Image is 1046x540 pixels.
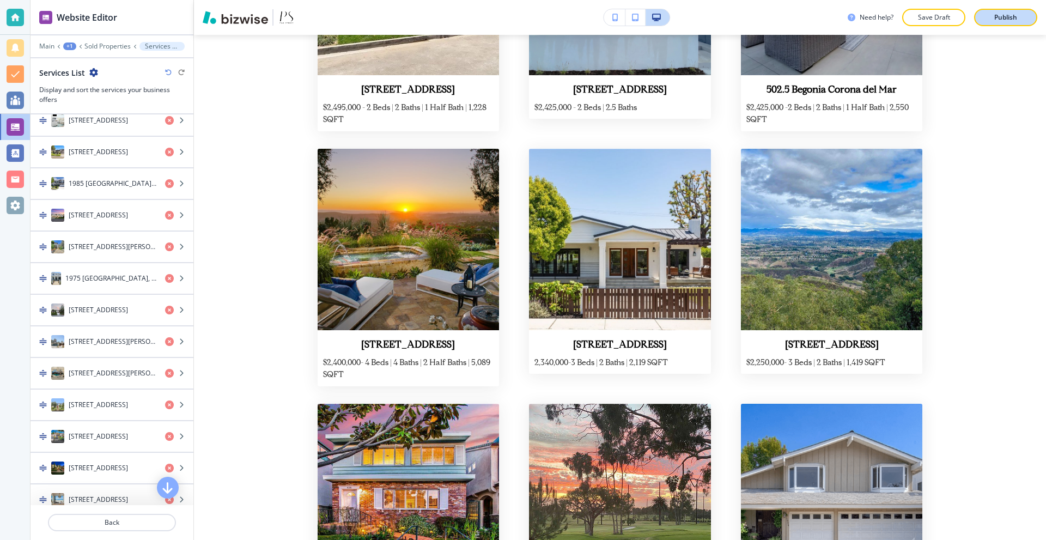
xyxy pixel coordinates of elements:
img: 15 Fox Hole Road Ladera Ranch, CA [318,149,499,330]
button: Sold Properties [84,43,131,50]
h3: [STREET_ADDRESS] [323,339,494,353]
h4: 1985 [GEOGRAPHIC_DATA], [GEOGRAPHIC_DATA] [69,179,156,189]
button: Drag[STREET_ADDRESS] [31,421,193,453]
h4: [STREET_ADDRESS] [69,463,128,473]
a: 2955 Alpine Way, Laguna Beach, CA 92651[STREET_ADDRESS]$2,250,000- 3 Beds | 2 Baths | 1,419 SQFT [741,149,922,374]
button: Services List [139,42,185,51]
img: Drag [39,117,47,124]
img: Drag [39,243,47,251]
h3: Need help? [860,13,893,22]
p: 2,340,000-3 Beds | 2 Baths | 2,119 SQFT [534,357,705,370]
img: 2955 Alpine Way, Laguna Beach, CA 92651 [741,149,922,330]
button: Drag1975 [GEOGRAPHIC_DATA], [GEOGRAPHIC_DATA], [GEOGRAPHIC_DATA] [31,263,193,295]
button: +1 [63,43,76,50]
img: Drag [39,180,47,187]
button: Publish [974,9,1037,26]
img: Drag [39,275,47,282]
img: Drag [39,496,47,503]
button: Drag[STREET_ADDRESS] [31,137,193,168]
img: Drag [39,433,47,440]
a: 15 Fox Hole Road Ladera Ranch, CA[STREET_ADDRESS]$2,400,000- 4 Beds | 4 Baths | 2 Half Baths | 5,... [318,149,499,386]
p: 502.5 Begonia Corona del Mar [746,84,917,98]
p: Publish [994,13,1017,22]
h4: [STREET_ADDRESS] [69,147,128,157]
h3: [STREET_ADDRESS] [534,339,705,353]
a: 438 Broadway, Costa Mesa, CA[STREET_ADDRESS]2,340,000-3 Beds | 2 Baths | 2,119 SQFT [529,149,710,374]
h3: [STREET_ADDRESS] [323,84,494,98]
h4: [STREET_ADDRESS] [69,495,128,505]
h4: [STREET_ADDRESS][PERSON_NAME] [69,337,156,347]
button: Drag[STREET_ADDRESS] [31,105,193,137]
h4: [STREET_ADDRESS] [69,210,128,220]
button: Drag[STREET_ADDRESS] [31,390,193,421]
img: Your Logo [278,9,295,26]
img: Drag [39,306,47,314]
p: Services List [145,43,179,50]
h4: [STREET_ADDRESS] [69,116,128,125]
h3: Display and sort the services your business offers [39,85,185,105]
img: Bizwise Logo [203,11,268,24]
h4: 1975 [GEOGRAPHIC_DATA], [GEOGRAPHIC_DATA], [GEOGRAPHIC_DATA] [65,274,156,283]
button: Main [39,43,54,50]
button: Drag[STREET_ADDRESS] [31,295,193,326]
h4: [STREET_ADDRESS] [69,305,128,315]
h4: [STREET_ADDRESS] [69,432,128,441]
p: Back [49,518,175,527]
button: Back [48,514,176,531]
button: Drag[STREET_ADDRESS] [31,453,193,484]
h4: [STREET_ADDRESS] [69,400,128,410]
button: Drag1985 [GEOGRAPHIC_DATA], [GEOGRAPHIC_DATA] [31,168,193,200]
h3: [STREET_ADDRESS] [534,84,705,98]
button: Save Draft [902,9,965,26]
button: Drag[STREET_ADDRESS][PERSON_NAME] [31,232,193,263]
img: Drag [39,211,47,219]
button: Drag[STREET_ADDRESS] [31,200,193,232]
h2: Website Editor [57,11,117,24]
p: $2,425,000 - 2 Beds | 2.5 Baths [534,102,705,115]
p: $2,250,000- 3 Beds | 2 Baths | 1,419 SQFT [746,357,917,370]
button: Drag[STREET_ADDRESS] [31,484,193,516]
p: $2,425,000 -2 Beds | 2 Baths | 1 Half Bath | 2,550 SQFT [746,102,917,127]
img: Drag [39,369,47,377]
img: Drag [39,401,47,409]
img: editor icon [39,11,52,24]
p: $2,495,000 - 2 Beds | 2 Baths | 1 Half Bath | 1,228 SQFT [323,102,494,127]
h3: [STREET_ADDRESS] [746,339,917,353]
h2: Services List [39,67,85,78]
img: Drag [39,148,47,156]
img: Drag [39,338,47,345]
button: Drag[STREET_ADDRESS][PERSON_NAME][PERSON_NAME] [31,358,193,390]
p: Save Draft [916,13,951,22]
img: 438 Broadway, Costa Mesa, CA [529,149,710,330]
img: Drag [39,464,47,472]
h4: [STREET_ADDRESS][PERSON_NAME][PERSON_NAME] [69,368,156,378]
h4: [STREET_ADDRESS][PERSON_NAME] [69,242,156,252]
button: Drag[STREET_ADDRESS][PERSON_NAME] [31,326,193,358]
p: $2,400,000- 4 Beds | 4 Baths | 2 Half Baths | 5,089 SQFT [323,357,494,382]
